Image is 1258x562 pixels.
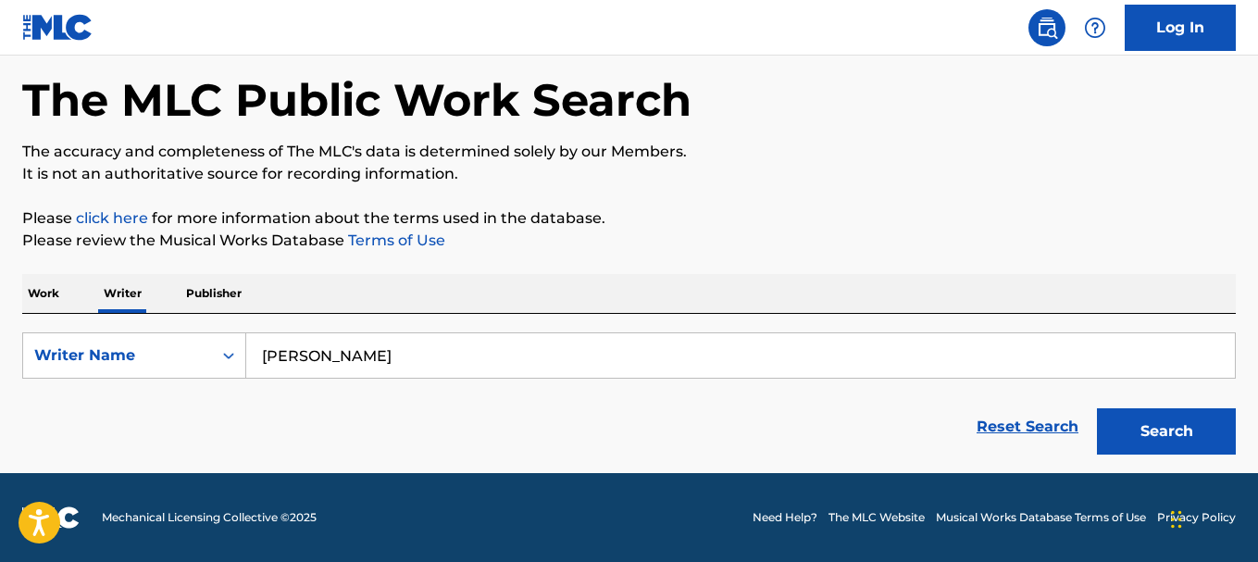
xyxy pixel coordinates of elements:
img: help [1084,17,1106,39]
a: click here [76,209,148,227]
a: Need Help? [753,509,817,526]
p: Work [22,274,65,313]
a: Log In [1125,5,1236,51]
a: Terms of Use [344,231,445,249]
img: logo [22,506,80,529]
a: Privacy Policy [1157,509,1236,526]
div: Help [1077,9,1114,46]
iframe: Chat Widget [1165,473,1258,562]
button: Search [1097,408,1236,455]
div: Arrastar [1171,492,1182,547]
form: Search Form [22,332,1236,464]
h1: The MLC Public Work Search [22,72,691,128]
p: The accuracy and completeness of The MLC's data is determined solely by our Members. [22,141,1236,163]
a: Musical Works Database Terms of Use [936,509,1146,526]
img: MLC Logo [22,14,93,41]
p: It is not an authoritative source for recording information. [22,163,1236,185]
a: The MLC Website [828,509,925,526]
p: Publisher [181,274,247,313]
img: search [1036,17,1058,39]
p: Please review the Musical Works Database [22,230,1236,252]
span: Mechanical Licensing Collective © 2025 [102,509,317,526]
a: Reset Search [967,406,1088,447]
div: Writer Name [34,344,201,367]
p: Please for more information about the terms used in the database. [22,207,1236,230]
div: Widget de chat [1165,473,1258,562]
a: Public Search [1028,9,1065,46]
p: Writer [98,274,147,313]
